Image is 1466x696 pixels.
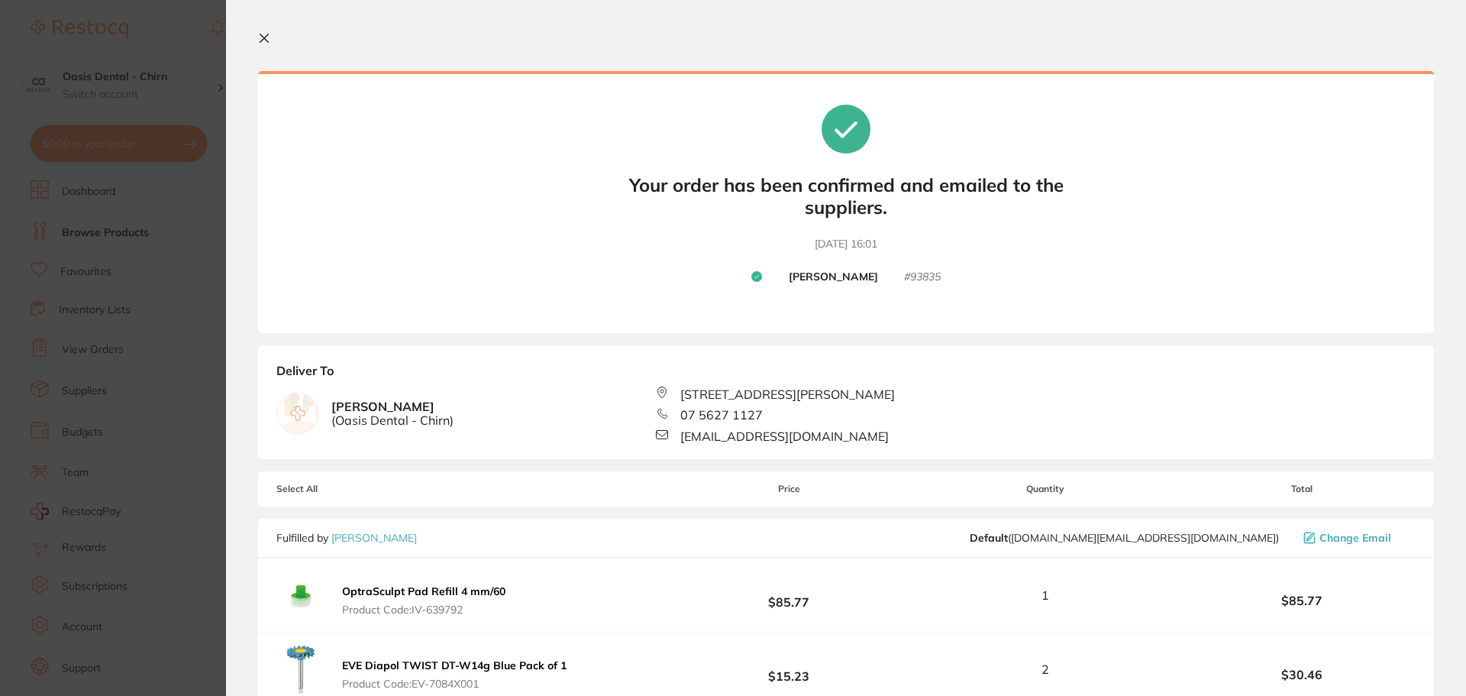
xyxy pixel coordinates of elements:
b: Your order has been confirmed and emailed to the suppliers. [617,174,1075,219]
button: EVE Diapol TWIST DT-W14g Blue Pack of 1 Product Code:EV-7084X001 [337,659,571,691]
small: # 93835 [904,270,941,284]
b: EVE Diapol TWIST DT-W14g Blue Pack of 1 [342,659,567,672]
span: 2 [1041,662,1049,676]
img: YXYxZ3E2eA [276,571,325,620]
b: [PERSON_NAME] [789,270,878,284]
p: Fulfilled by [276,532,417,544]
button: Change Email [1299,531,1416,545]
span: Select All [276,484,429,494]
span: 1 [1041,588,1049,602]
span: [STREET_ADDRESS][PERSON_NAME] [680,387,895,401]
span: Change Email [1319,532,1391,544]
b: $85.77 [675,581,903,610]
span: Product Code: IV-639792 [342,604,505,616]
b: $15.23 [675,656,903,684]
span: Quantity [903,484,1188,494]
b: Default [970,531,1008,545]
b: [PERSON_NAME] [331,400,454,428]
span: Price [675,484,903,494]
b: $30.46 [1188,668,1416,681]
span: 07 5627 1127 [680,408,763,422]
button: OptraSculpt Pad Refill 4 mm/60 Product Code:IV-639792 [337,584,510,617]
img: empty.jpg [277,393,318,434]
b: Deliver To [276,364,1416,387]
b: OptraSculpt Pad Refill 4 mm/60 [342,584,505,598]
span: customer.care@henryschein.com.au [970,532,1279,544]
span: Product Code: EV-7084X001 [342,678,567,690]
b: $85.77 [1188,594,1416,607]
img: bngzeDBtcg [276,645,325,694]
a: [PERSON_NAME] [331,531,417,545]
span: ( Oasis Dental - Chirn ) [331,413,454,427]
span: [EMAIL_ADDRESS][DOMAIN_NAME] [680,429,889,443]
span: Total [1188,484,1416,494]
